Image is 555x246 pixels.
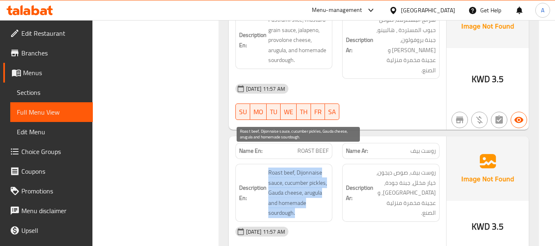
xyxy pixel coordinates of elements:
button: SU [235,103,250,120]
span: FR [314,106,322,118]
a: Edit Restaurant [3,23,93,43]
span: TH [300,106,308,118]
a: Promotions [3,181,93,201]
strong: Description Ar: [346,183,373,203]
span: Full Menu View [17,107,86,117]
span: Menu disclaimer [21,206,86,216]
span: 3.5 [492,218,504,235]
span: 3.5 [492,71,504,87]
div: Menu-management [312,5,362,15]
span: شرائح البسطرمة، صوص حبوب المستردة ، هالبينو، جبنة بروفولون، جرجير و عجينة مخمرة منزلية الصنع. [375,15,436,75]
span: Pastrami slice, mustard grain sauce, jalapeno, provolone cheese, arugula, and homemade sourdough. [268,15,329,65]
span: [DATE] 11:57 AM [243,228,288,236]
span: Roast beef, Dijonnaise sauce, cucumber pickles, Gauda cheese, arugula and homemade sourdough. [268,168,329,218]
strong: Description En: [239,30,267,50]
span: SA [328,106,336,118]
strong: Description En: [239,183,267,203]
button: TU [267,103,281,120]
strong: Description Ar: [346,35,373,55]
a: Menu disclaimer [3,201,93,221]
button: Not branch specific item [451,112,468,128]
strong: Name En: [239,147,263,155]
span: Coupons [21,166,86,176]
span: روست بيف [410,147,436,155]
button: TH [297,103,311,120]
button: MO [250,103,267,120]
span: MO [253,106,263,118]
span: Edit Menu [17,127,86,137]
span: WE [284,106,293,118]
a: Edit Menu [10,122,93,142]
span: Edit Restaurant [21,28,86,38]
span: Choice Groups [21,147,86,156]
span: KWD [472,71,490,87]
button: WE [281,103,297,120]
span: Sections [17,87,86,97]
span: Upsell [21,225,86,235]
a: Choice Groups [3,142,93,161]
button: Purchased item [471,112,488,128]
a: Sections [10,83,93,102]
a: Branches [3,43,93,63]
span: Menus [23,68,86,78]
button: FR [311,103,325,120]
span: A [541,6,544,15]
a: Upsell [3,221,93,240]
span: KWD [472,218,490,235]
span: [DATE] 11:57 AM [243,85,288,93]
span: Promotions [21,186,86,196]
button: Available [511,112,527,128]
span: روست بيف، صوص ديجون، خيار مخلل، جبنة جودة، جرجير, و عجينة مخمرة منزلية الصنع. [375,168,436,218]
div: [GEOGRAPHIC_DATA] [401,6,455,15]
span: ROAST BEEF [297,147,329,155]
span: SU [239,106,247,118]
a: Full Menu View [10,102,93,122]
img: Ae5nvW7+0k+MAAAAAElFTkSuQmCC [447,136,529,200]
button: SA [325,103,339,120]
span: Branches [21,48,86,58]
a: Coupons [3,161,93,181]
strong: Name Ar: [346,147,368,155]
span: TU [270,106,277,118]
a: Menus [3,63,93,83]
